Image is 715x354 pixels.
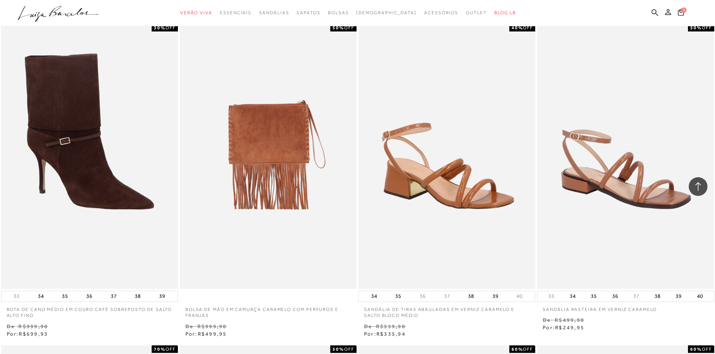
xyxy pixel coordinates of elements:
[567,291,578,302] button: 34
[180,302,357,319] a: BOLSA DE MÃO EM CAMURÇA CARAMELO COM PERFUROS E FRANJAS
[555,324,584,330] span: R$249,95
[356,10,417,15] span: [DEMOGRAPHIC_DATA]
[702,347,712,352] span: OFF
[543,324,584,330] span: Por:
[376,323,406,329] small: R$559,90
[359,25,534,288] a: SANDÁLIA DE TIRAS ABAULADAS EM VERNIZ CARAMELO E SALTO BLOCO MÉDIO SANDÁLIA DE TIRAS ABAULADAS EM...
[695,291,705,302] button: 40
[1,302,178,319] a: BOTA DE CANO MÉDIO EM COURO CAFÉ SOBREPOSTO DE SALTO ALTO FINO
[546,293,557,300] button: 33
[344,25,354,30] span: OFF
[514,293,525,300] button: 40
[537,302,714,313] a: SANDÁLIA RASTEIRA EM VERNIZ CARAMELO
[543,317,551,323] small: De
[181,25,356,288] a: BOLSA DE MÃO EM CAMURÇA CARAMELO COM PERFUROS E FRANJAS
[154,347,166,352] strong: 70%
[652,291,663,302] button: 38
[490,291,501,302] button: 39
[180,10,212,15] span: Verão Viva
[19,331,48,337] span: R$699,93
[512,25,523,30] strong: 40%
[220,10,251,15] span: Essenciais
[181,24,357,289] img: BOLSA DE MÃO EM CAMURÇA CARAMELO COM PERFUROS E FRANJAS
[681,7,686,13] span: 0
[538,25,713,288] img: SANDÁLIA RASTEIRA EM VERNIZ CARAMELO
[589,291,599,302] button: 35
[185,323,193,329] small: De
[297,6,320,20] a: categoryNavScreenReaderText
[676,8,686,18] button: 0
[523,25,533,30] span: OFF
[364,323,372,329] small: De
[18,323,48,329] small: R$999,90
[333,347,344,352] strong: 50%
[494,10,516,15] span: BLOG LB
[2,25,177,288] a: BOTA DE CANO MÉDIO EM COURO CAFÉ SOBREPOSTO DE SALTO ALTO FINO BOTA DE CANO MÉDIO EM COURO CAFÉ S...
[60,291,70,302] button: 35
[702,25,712,30] span: OFF
[610,291,620,302] button: 36
[84,291,95,302] button: 36
[417,293,428,300] button: 36
[359,25,534,288] img: SANDÁLIA DE TIRAS ABAULADAS EM VERNIZ CARAMELO E SALTO BLOCO MÉDIO
[369,291,379,302] button: 34
[132,291,143,302] button: 38
[358,302,535,319] a: SANDÁLIA DE TIRAS ABAULADAS EM VERNIZ CARAMELO E SALTO BLOCO MÉDIO
[166,25,176,30] span: OFF
[631,293,641,300] button: 37
[2,25,177,288] img: BOTA DE CANO MÉDIO EM COURO CAFÉ SOBREPOSTO DE SALTO ALTO FINO
[538,25,713,288] a: SANDÁLIA RASTEIRA EM VERNIZ CARAMELO SANDÁLIA RASTEIRA EM VERNIZ CARAMELO
[259,10,289,15] span: Sandálias
[11,293,22,300] button: 33
[512,347,523,352] strong: 60%
[424,10,458,15] span: Acessórios
[180,6,212,20] a: categoryNavScreenReaderText
[259,6,289,20] a: categoryNavScreenReaderText
[344,347,354,352] span: OFF
[197,323,227,329] small: R$999,90
[466,6,487,20] a: categoryNavScreenReaderText
[376,331,406,337] span: R$335,94
[220,6,251,20] a: categoryNavScreenReaderText
[690,347,702,352] strong: 60%
[108,291,119,302] button: 37
[393,291,403,302] button: 35
[198,331,227,337] span: R$499,95
[328,10,349,15] span: Bolsas
[466,291,476,302] button: 38
[154,25,166,30] strong: 30%
[690,25,702,30] strong: 50%
[185,331,227,337] span: Por:
[466,10,487,15] span: Outlet
[7,331,48,337] span: Por:
[424,6,458,20] a: categoryNavScreenReaderText
[356,6,417,20] a: noSubCategoriesText
[333,25,344,30] strong: 50%
[673,291,684,302] button: 39
[157,291,167,302] button: 39
[7,323,15,329] small: De
[36,291,46,302] button: 34
[328,6,349,20] a: categoryNavScreenReaderText
[442,293,452,300] button: 37
[297,10,320,15] span: Sapatos
[555,317,584,323] small: R$499,90
[364,331,406,337] span: Por:
[523,347,533,352] span: OFF
[494,6,516,20] a: BLOG LB
[166,347,176,352] span: OFF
